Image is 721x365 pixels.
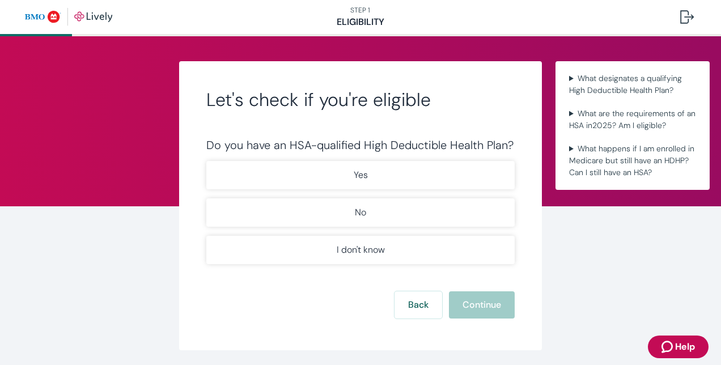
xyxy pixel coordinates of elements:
[395,291,442,319] button: Back
[206,161,515,189] button: Yes
[206,88,515,111] h2: Let's check if you're eligible
[648,336,709,358] button: Zendesk support iconHelp
[206,138,515,152] div: Do you have an HSA-qualified High Deductible Health Plan?
[206,236,515,264] button: I don't know
[565,70,701,99] summary: What designates a qualifying High Deductible Health Plan?
[354,168,368,182] p: Yes
[671,3,703,31] button: Log out
[675,340,695,354] span: Help
[661,340,675,354] svg: Zendesk support icon
[565,141,701,181] summary: What happens if I am enrolled in Medicare but still have an HDHP? Can I still have an HSA?
[355,206,366,219] p: No
[206,198,515,227] button: No
[25,8,113,26] img: Lively
[337,243,385,257] p: I don't know
[565,105,701,134] summary: What are the requirements of an HSA in2025? Am I eligible?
